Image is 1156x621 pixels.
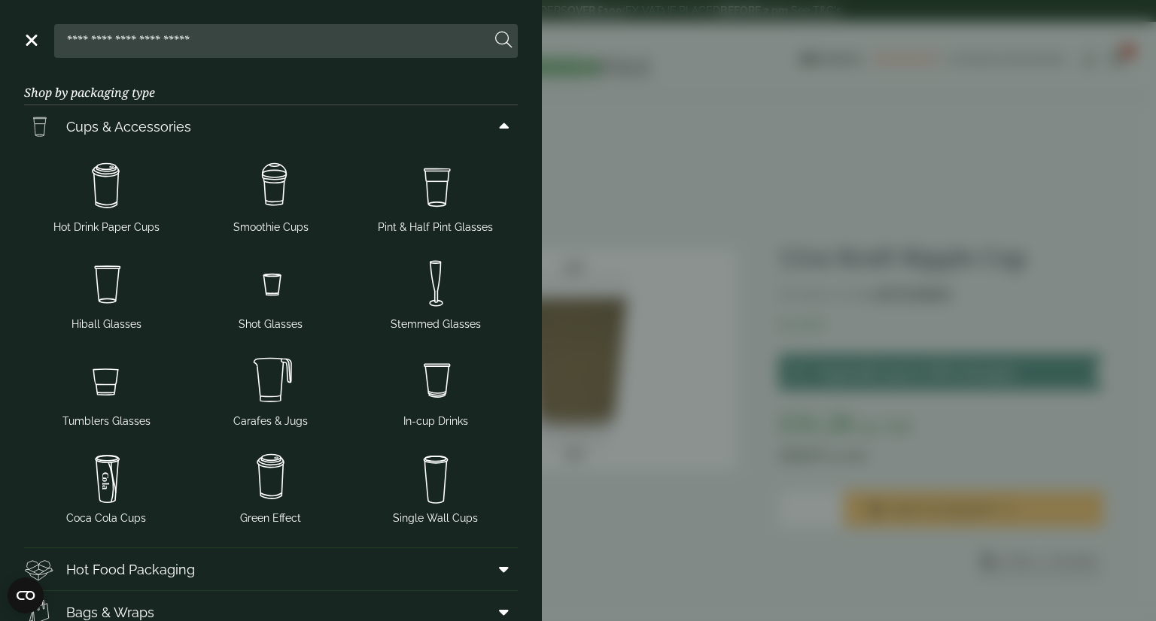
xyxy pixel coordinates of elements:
span: Hot Drink Paper Cups [53,220,160,235]
span: Hot Food Packaging [66,559,195,580]
a: Tumblers Glasses [30,347,183,432]
img: JugsNcaraffes.svg [195,350,348,410]
span: Tumblers Glasses [62,413,151,429]
img: Hiball.svg [30,253,183,314]
span: Single Wall Cups [393,510,478,526]
span: Hiball Glasses [71,317,141,332]
h3: Shop by packaging type [24,62,518,105]
img: Incup_drinks.svg [359,350,512,410]
img: cola.svg [30,447,183,507]
a: Carafes & Jugs [195,347,348,432]
a: Hot Food Packaging [24,548,518,590]
a: Hiball Glasses [30,250,183,335]
span: Carafes & Jugs [233,413,308,429]
img: Shot_glass.svg [195,253,348,314]
img: PintNhalf_cup.svg [359,156,512,217]
a: In-cup Drinks [359,347,512,432]
a: Coca Cola Cups [30,444,183,529]
img: HotDrink_paperCup.svg [30,156,183,217]
span: Coca Cola Cups [66,510,146,526]
span: Shot Glasses [239,317,303,332]
span: In-cup Drinks [403,413,468,429]
span: Smoothie Cups [233,220,309,235]
a: Shot Glasses [195,250,348,335]
img: Deli_box.svg [24,554,54,584]
a: Green Effect [195,444,348,529]
span: Cups & Accessories [66,117,191,137]
span: Stemmed Glasses [391,317,481,332]
a: Single Wall Cups [359,444,512,529]
img: Smoothie_cups.svg [195,156,348,217]
img: Stemmed_glass.svg [359,253,512,314]
a: Hot Drink Paper Cups [30,153,183,238]
img: Tumbler_glass.svg [30,350,183,410]
img: PintNhalf_cup.svg [24,111,54,141]
a: Cups & Accessories [24,105,518,147]
span: Pint & Half Pint Glasses [378,220,493,235]
a: Pint & Half Pint Glasses [359,153,512,238]
a: Smoothie Cups [195,153,348,238]
img: HotDrink_paperCup.svg [195,447,348,507]
button: Open CMP widget [8,577,44,613]
img: plain-soda-cup.svg [359,447,512,507]
span: Green Effect [240,510,301,526]
a: Stemmed Glasses [359,250,512,335]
